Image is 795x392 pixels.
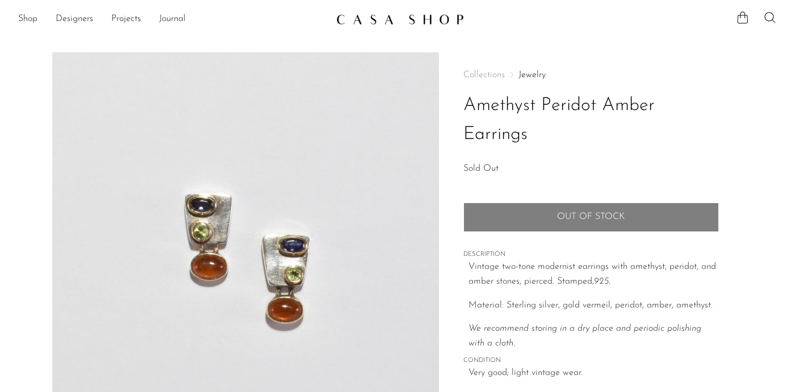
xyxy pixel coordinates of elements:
h1: Amethyst Peridot Amber Earrings [463,91,719,149]
span: CONDITION [463,356,719,366]
i: We recommend storing in a dry place and periodic polishing with a cloth. [468,324,701,348]
em: 925. [594,277,610,286]
a: Journal [159,12,186,27]
a: Jewelry [518,70,546,79]
span: Out of stock [557,212,625,222]
button: Add to cart [463,203,719,232]
span: DESCRIPTION [463,250,719,260]
nav: Desktop navigation [18,10,327,29]
nav: Breadcrumbs [463,70,719,79]
span: Very good; light vintage wear. [468,366,719,381]
a: Shop [18,12,37,27]
ul: NEW HEADER MENU [18,10,327,29]
span: Collections [463,70,505,79]
p: Vintage two-tone modernist earrings with amethyst, peridot, and amber stones, pierced. Stamped, [468,260,719,289]
p: Material: Sterling silver, gold vermeil, peridot, amber, amethyst. [468,298,719,313]
a: Designers [56,12,93,27]
a: Projects [111,12,141,27]
span: Sold Out [463,164,499,173]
